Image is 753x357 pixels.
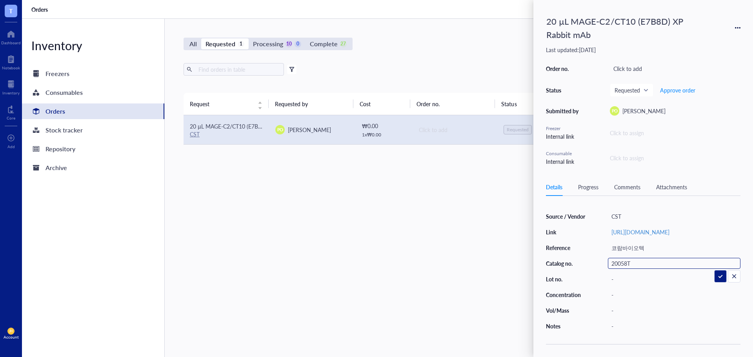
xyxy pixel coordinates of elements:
a: Orders [31,6,49,13]
div: Repository [45,143,75,154]
div: Freezers [45,68,69,79]
div: Reference [546,244,586,251]
div: Core [7,116,15,120]
div: Progress [578,183,598,191]
a: Inventory [2,78,20,95]
span: Request [190,100,253,108]
div: Requested [206,38,235,49]
div: CST [608,211,740,222]
div: Notebook [2,65,20,70]
div: Dashboard [1,40,21,45]
th: Status [495,93,551,115]
div: Submitted by [546,107,581,114]
th: Cost [353,93,410,115]
span: Requested [615,87,647,94]
a: Stock tracker [22,122,164,138]
div: 1 [238,41,244,47]
td: Click to add [412,115,497,145]
div: Requested [507,127,529,133]
div: 코람바이오텍 [608,242,740,253]
div: ₩ 0.00 [362,121,406,130]
div: 1 x ₩ 0.00 [362,132,406,138]
a: Freezers [22,66,164,82]
a: [URL][DOMAIN_NAME] [611,228,669,236]
th: Request [184,93,269,115]
a: Repository [22,141,164,157]
div: Stock tracker [45,125,83,136]
div: Order no. [546,65,581,72]
div: Archive [45,162,67,173]
div: Click to assign [610,129,740,137]
a: Notebook [2,53,20,70]
div: segmented control [184,38,353,50]
div: Consumable [546,150,581,157]
div: 27 [340,41,347,47]
a: CST [190,130,200,138]
div: Inventory [22,38,164,53]
div: Last updated: [DATE] [546,46,740,53]
div: Click to assign [610,154,740,162]
input: Find orders in table [195,63,281,75]
div: - [608,321,740,332]
span: [PERSON_NAME] [622,107,666,115]
a: Archive [22,160,164,176]
div: Account [4,335,19,339]
th: Order no. [410,93,495,115]
div: Comments [614,183,640,191]
div: Complete [310,38,337,49]
div: Processing [253,38,283,49]
div: Internal link [546,132,581,141]
span: [PERSON_NAME] [288,126,331,134]
button: Approve order [660,84,696,96]
a: Core [7,103,15,120]
span: PO [611,108,618,114]
span: T [9,6,13,16]
div: All [189,38,197,49]
th: Requested by [269,93,354,115]
div: Status [546,87,581,94]
span: PO [277,126,283,133]
a: Consumables [22,85,164,100]
div: 10 [286,41,292,47]
div: Link [546,228,586,236]
div: Freezer [546,125,581,132]
div: 20 µL MAGE-C2/CT10 (E7B8D) XP Rabbit mAb [543,13,708,43]
div: Inventory [2,91,20,95]
div: Catalog no. [546,260,586,267]
span: Approve order [660,87,695,93]
span: 20 µL MAGE-C2/CT10 (E7B8D) XP Rabbit mAb [190,122,306,130]
div: Consumables [45,87,83,98]
div: Lot no. [546,275,586,283]
div: Orders [45,106,65,117]
div: Click to add [419,125,491,134]
div: Attachments [656,183,687,191]
a: Orders [22,103,164,119]
div: Details [546,183,562,191]
span: JH [9,329,13,333]
div: - [608,274,740,285]
div: Concentration [546,291,586,298]
div: Click to add [610,63,740,74]
div: 0 [295,41,301,47]
div: Source / Vendor [546,213,586,220]
div: - [608,305,740,316]
div: Vol/Mass [546,307,586,314]
div: Add [7,144,15,149]
a: Dashboard [1,28,21,45]
div: - [608,289,740,300]
div: Notes [546,323,586,330]
div: Internal link [546,157,581,166]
